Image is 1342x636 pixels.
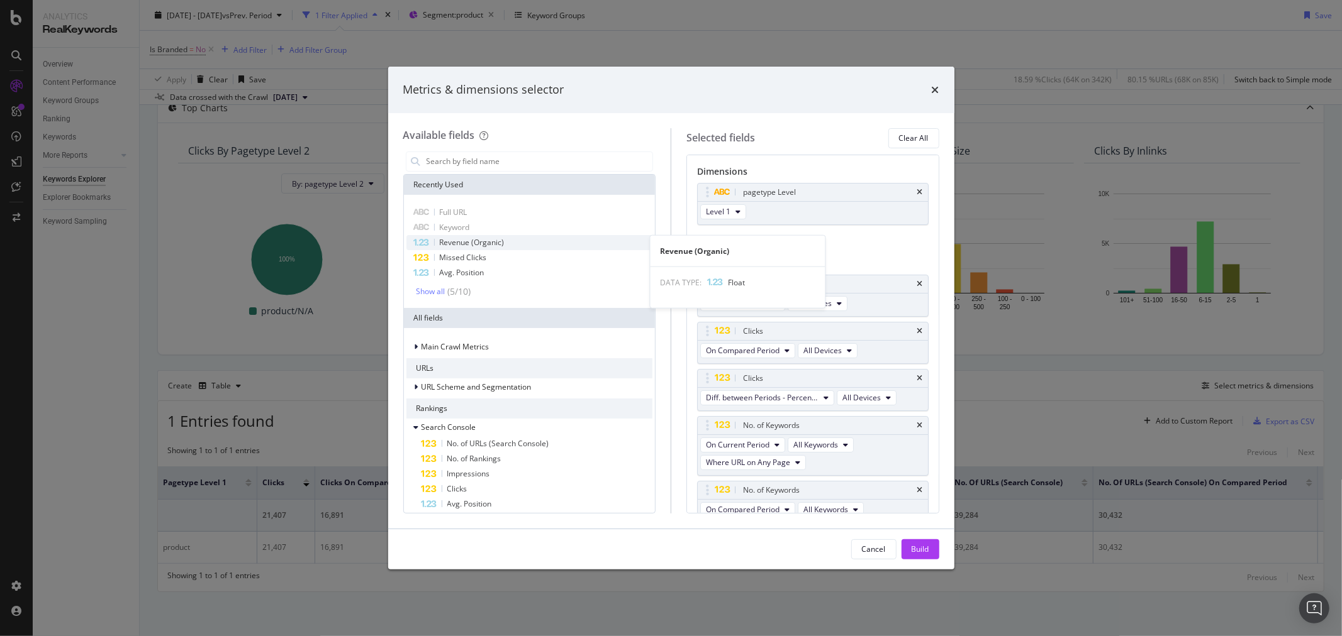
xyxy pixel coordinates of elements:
div: times [917,189,923,196]
span: DATA TYPE: [660,277,702,288]
div: Build [912,544,929,554]
span: Level 1 [706,206,730,217]
span: Search Console [422,422,476,432]
div: URLs [406,358,653,378]
div: Clear All [899,133,929,143]
button: All Keywords [798,502,864,517]
span: On Compared Period [706,504,780,515]
span: Diff. between Periods - Percentage [706,392,819,403]
div: No. of Keywords [743,484,800,496]
button: Level 1 [700,204,746,219]
div: times [917,327,923,335]
div: ClickstimesDiff. between Periods - PercentageAll Devices [697,369,929,411]
div: Selected fields [686,131,755,145]
div: pagetype LeveltimesLevel 1 [697,183,929,225]
div: Show all [417,287,445,296]
span: On Current Period [706,439,769,450]
button: Build [902,539,939,559]
span: Float [728,277,745,288]
button: All Keywords [788,437,854,452]
div: Clicks [743,372,763,385]
span: All Devices [842,392,881,403]
span: Missed Clicks [440,252,487,263]
span: All Devices [803,345,842,356]
span: Impressions [447,468,490,479]
div: Revenue (Organic) [650,246,825,256]
span: Where URL on Any Page [706,457,790,468]
div: ClickstimesOn Compared PeriodAll Devices [697,322,929,364]
span: Keyword [440,222,470,233]
button: Clear All [888,128,939,148]
button: On Compared Period [700,502,795,517]
div: Available fields [403,128,475,142]
button: Diff. between Periods - Percentage [700,390,834,405]
div: No. of KeywordstimesOn Compared PeriodAll KeywordsWhere URL on Any Page [697,481,929,540]
input: Search by field name [425,152,653,171]
div: Metrics & dimensions selector [403,82,564,98]
span: Main Crawl Metrics [422,341,489,352]
div: All fields [404,308,656,328]
div: Rankings [406,398,653,419]
span: Clicks [447,483,467,494]
div: No. of KeywordstimesOn Current PeriodAll KeywordsWhere URL on Any Page [697,416,929,476]
button: On Current Period [700,437,785,452]
button: All Devices [798,343,858,358]
div: times [917,422,923,429]
button: All Devices [837,390,897,405]
div: times [917,375,923,382]
button: Where URL on Any Page [700,455,806,470]
div: times [917,486,923,494]
span: Avg. Position [440,267,484,278]
span: No. of Rankings [447,453,501,464]
span: Avg. Position [447,498,492,509]
span: All Keywords [793,439,838,450]
div: Clicks [743,325,763,337]
div: Cancel [862,544,886,554]
span: All Keywords [803,504,848,515]
div: Dimensions [697,165,929,183]
div: ( 5 / 10 ) [445,285,471,298]
button: On Compared Period [700,343,795,358]
button: Cancel [851,539,897,559]
span: On Compared Period [706,345,780,356]
div: pagetype Level [743,186,796,199]
span: No. of URLs (Search Console) [447,438,549,449]
span: Revenue (Organic) [440,237,505,248]
span: URL Scheme and Segmentation [422,381,532,392]
div: modal [388,67,954,569]
div: times [932,82,939,98]
div: Open Intercom Messenger [1299,593,1329,623]
div: Recently Used [404,175,656,195]
div: times [917,280,923,288]
span: Full URL [440,207,467,217]
div: No. of Keywords [743,419,800,432]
